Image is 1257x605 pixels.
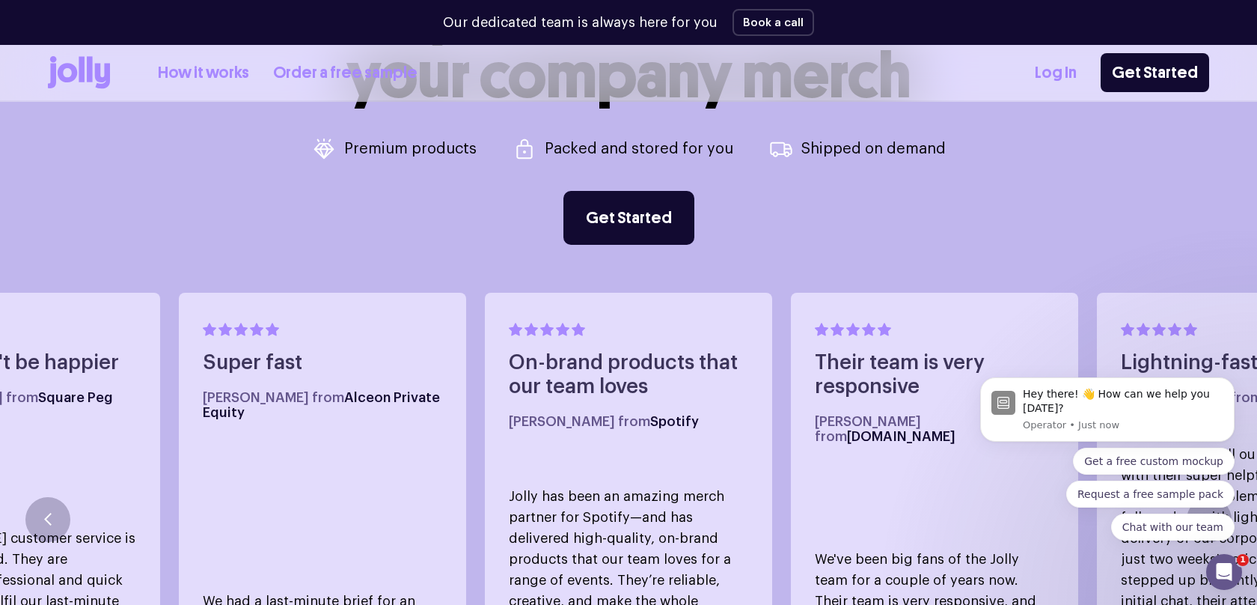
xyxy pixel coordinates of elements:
[733,9,814,36] button: Book a call
[815,414,1054,444] h5: [PERSON_NAME] from
[545,142,733,156] p: Packed and stored for you
[1035,61,1077,85] a: Log In
[273,61,418,85] a: Order a free sample
[1206,554,1242,590] iframe: Intercom live chat
[650,415,699,428] span: Spotify
[38,391,113,404] span: Square Peg
[344,142,477,156] p: Premium products
[815,351,1054,399] h4: Their team is very responsive
[509,414,748,429] h5: [PERSON_NAME] from
[801,142,946,156] p: Shipped on demand
[443,13,718,33] p: Our dedicated team is always here for you
[958,262,1257,565] iframe: Intercom notifications message
[847,430,955,443] span: [DOMAIN_NAME]
[1101,53,1209,92] a: Get Started
[203,351,442,375] h4: Super fast
[509,351,748,399] h4: On-brand products that our team loves
[1237,554,1249,566] span: 1
[563,191,694,245] a: Get Started
[203,390,442,420] h5: [PERSON_NAME] from
[158,61,249,85] a: How it works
